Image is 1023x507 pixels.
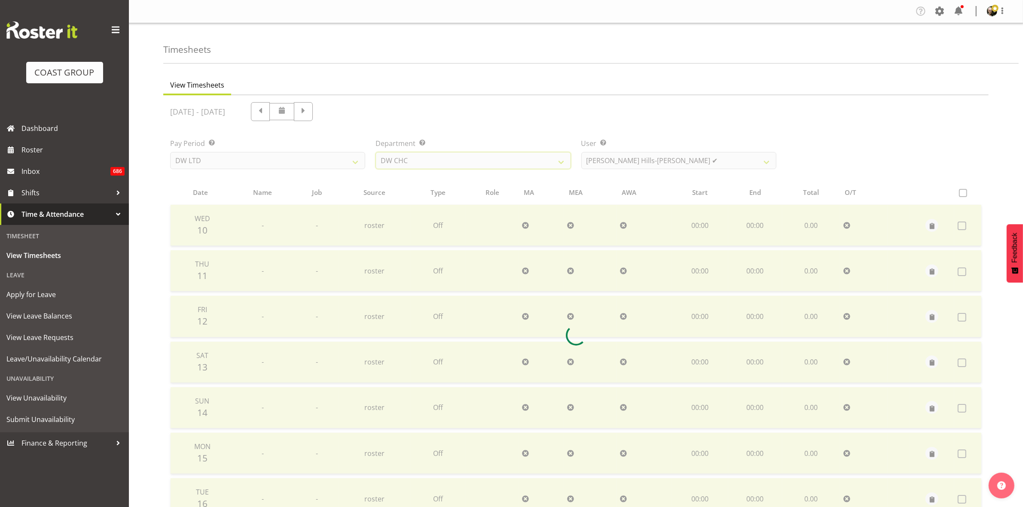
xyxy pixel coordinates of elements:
div: Leave [2,266,127,284]
div: Unavailability [2,370,127,387]
span: View Timesheets [170,80,224,90]
span: Inbox [21,165,110,178]
a: Leave/Unavailability Calendar [2,348,127,370]
img: dayle-eathornedf1729e1f3237f8640a8aa9577ba68ad.png [987,6,997,16]
a: Apply for Leave [2,284,127,305]
a: View Leave Balances [2,305,127,327]
a: Submit Unavailability [2,409,127,430]
span: View Leave Balances [6,310,122,322]
img: Rosterit website logo [6,21,77,39]
span: View Timesheets [6,249,122,262]
div: COAST GROUP [35,66,95,79]
span: Apply for Leave [6,288,122,301]
span: Roster [21,143,125,156]
div: Timesheet [2,227,127,245]
a: View Timesheets [2,245,127,266]
span: Feedback [1011,233,1019,263]
a: View Leave Requests [2,327,127,348]
span: View Unavailability [6,392,122,404]
img: help-xxl-2.png [997,481,1006,490]
h4: Timesheets [163,45,211,55]
a: View Unavailability [2,387,127,409]
span: Submit Unavailability [6,413,122,426]
span: Leave/Unavailability Calendar [6,352,122,365]
span: Finance & Reporting [21,437,112,449]
span: View Leave Requests [6,331,122,344]
span: Time & Attendance [21,208,112,221]
span: Shifts [21,186,112,199]
span: Dashboard [21,122,125,135]
button: Feedback - Show survey [1007,224,1023,282]
span: 686 [110,167,125,176]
